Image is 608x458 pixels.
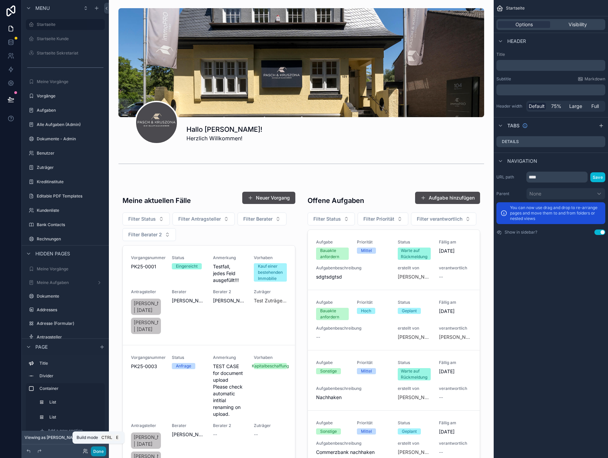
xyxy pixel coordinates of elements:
a: Zuträger [26,162,105,173]
span: Default [529,103,545,110]
span: Header [507,38,526,45]
label: Parent [496,191,524,196]
a: Antragsteller [26,332,105,343]
p: You can now use drag and drop to re-arrange pages and move them to and from folders or nested views [510,205,601,221]
span: Options [515,21,533,28]
label: Vorgänge [37,93,103,99]
label: Editable PDF Templates [37,193,103,199]
label: Divider [39,373,102,379]
a: Alle Aufgaben (Admin) [26,119,105,130]
label: Adresse (Formular) [37,321,103,326]
span: 75% [551,103,561,110]
label: Kreditinstitute [37,179,103,185]
a: Editable PDF Templates [26,191,105,202]
span: None [529,190,541,197]
button: Done [91,446,106,456]
label: Dokumente - Admin [37,136,103,142]
div: scrollable content [496,84,605,95]
label: Aufgaben [37,108,103,113]
span: Hidden pages [35,250,70,257]
label: Meine Aufgaben [37,280,94,285]
a: Dokumente - Admin [26,133,105,144]
span: Navigation [507,158,537,164]
label: Rechnungen [37,236,103,242]
a: Markdown [578,76,605,82]
a: Rechnungen [26,234,105,244]
label: Dokumente [37,294,103,299]
a: Meine Vorgänge [26,76,105,87]
a: Addresses [26,304,105,315]
div: scrollable content [496,60,605,71]
label: Title [496,52,605,57]
label: Startseite [37,22,101,27]
label: Subtitle [496,76,511,82]
label: Title [39,361,102,366]
a: Meine Aufgaben [26,277,105,288]
label: Meine Vorgänge [37,266,103,272]
a: Kundenliste [26,205,105,216]
a: Startseite Kunde [26,33,105,44]
button: Save [590,172,605,182]
button: None [526,188,605,200]
label: Show in sidebar? [505,230,537,235]
a: Bank Contacts [26,219,105,230]
a: Benutzer [26,148,105,159]
span: Menu [35,5,50,12]
label: List [49,414,101,420]
a: Kreditinstitute [26,176,105,187]
span: Tabs [507,122,520,129]
span: E [114,435,120,440]
a: Meine Vorgänge [26,264,105,274]
span: Ctrl [101,434,113,441]
label: Startseite Sekretariat [37,50,103,56]
span: Large [569,103,582,110]
label: Header width [496,104,524,109]
label: Antragsteller [37,334,103,340]
label: Zuträger [37,165,103,170]
label: Bank Contacts [37,222,103,227]
a: Startseite Sekretariat [26,48,105,59]
a: Dokumente [26,291,105,302]
label: Alle Aufgaben (Admin) [37,122,103,127]
label: Startseite Kunde [37,36,103,42]
span: Visibility [569,21,587,28]
label: Details [502,139,519,144]
label: Container [39,386,102,391]
label: Kundenliste [37,208,103,213]
label: List [49,399,101,405]
span: Build mode [77,435,98,440]
a: Aufgaben [26,105,105,116]
label: Benutzer [37,151,103,156]
label: Addresses [37,307,103,313]
span: Add a new section [48,428,83,433]
span: Startseite [506,5,525,11]
span: Viewing as [PERSON_NAME] [24,435,80,440]
div: scrollable content [22,355,109,444]
span: Page [35,344,48,350]
a: Adresse (Formular) [26,318,105,329]
label: URL path [496,174,524,180]
span: Markdown [585,76,605,82]
a: Startseite [26,19,105,30]
label: Meine Vorgänge [37,79,103,84]
a: Vorgänge [26,91,105,101]
span: Full [591,103,599,110]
